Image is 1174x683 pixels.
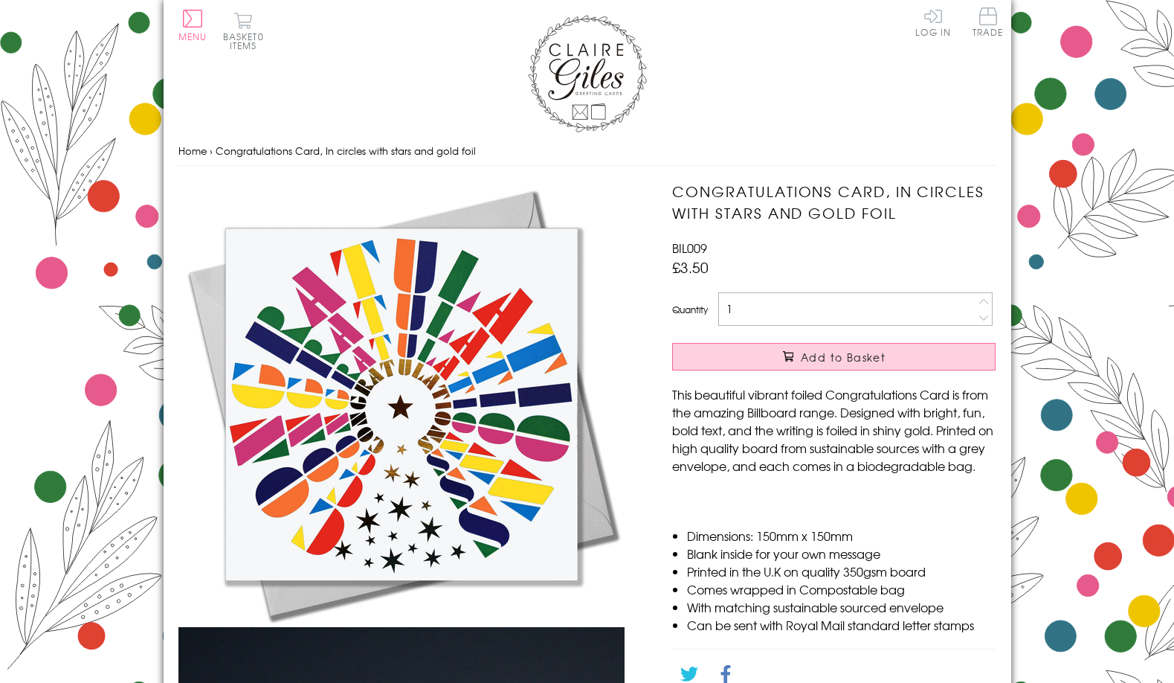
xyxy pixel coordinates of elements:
label: Quantity [672,303,708,316]
li: Dimensions: 150mm x 150mm [687,527,996,545]
a: Log In [915,7,951,36]
li: Comes wrapped in Compostable bag [687,580,996,598]
li: Printed in the U.K on quality 350gsm board [687,562,996,580]
button: Add to Basket [672,343,996,371]
img: Congratulations Card, In circles with stars and gold foil [178,181,625,627]
a: Trade [973,7,1004,39]
span: › [210,144,213,158]
h1: Congratulations Card, In circles with stars and gold foil [672,181,996,224]
img: Claire Giles Greetings Cards [528,15,647,132]
li: Blank inside for your own message [687,545,996,562]
li: Can be sent with Royal Mail standard letter stamps [687,616,996,634]
span: Add to Basket [801,350,886,365]
li: With matching sustainable sourced envelope [687,598,996,616]
nav: breadcrumbs [178,136,996,167]
a: Home [178,144,207,158]
span: Trade [973,7,1004,36]
span: BIL009 [672,239,707,257]
span: Menu [178,30,207,43]
button: Basket0 items [223,12,264,50]
span: £3.50 [672,257,709,278]
button: Menu [178,10,207,41]
span: Congratulations Card, In circles with stars and gold foil [216,144,476,158]
p: This beautiful vibrant foiled Congratulations Card is from the amazing Billboard range. Designed ... [672,385,996,475]
span: 0 items [230,30,264,52]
